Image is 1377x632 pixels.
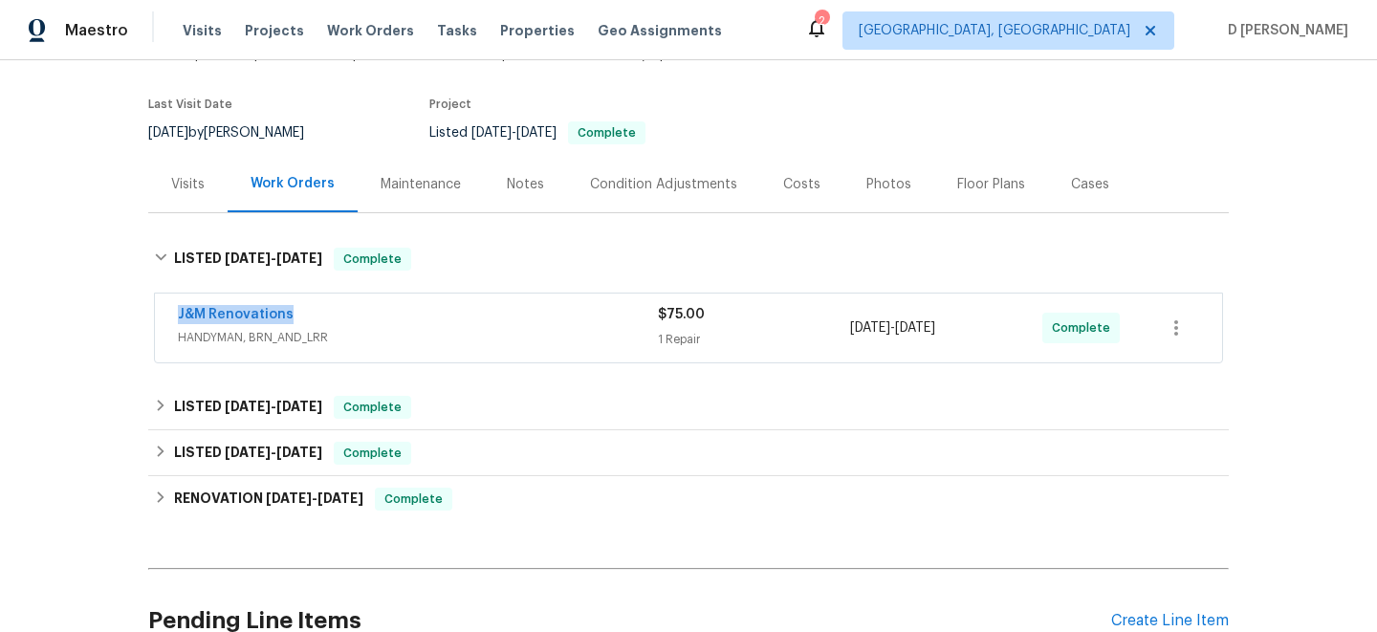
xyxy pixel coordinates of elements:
span: [DATE] [266,491,312,505]
span: [DATE] [471,126,512,140]
span: Visits [183,21,222,40]
span: [DATE] [276,251,322,265]
div: 1 Repair [658,330,850,349]
div: Notes [507,175,544,194]
span: [DATE] [148,126,188,140]
span: - [225,446,322,459]
div: LISTED [DATE]-[DATE]Complete [148,384,1229,430]
span: Work Orders [327,21,414,40]
span: [DATE] [225,446,271,459]
span: Project [429,98,471,110]
span: [DATE] [895,321,935,335]
span: - [225,251,322,265]
span: [DATE] [317,491,363,505]
span: Listed [429,126,645,140]
span: D [PERSON_NAME] [1220,21,1348,40]
span: Geo Assignments [598,21,722,40]
div: by [PERSON_NAME] [148,121,327,144]
div: Maintenance [381,175,461,194]
span: Complete [377,490,450,509]
span: Complete [336,444,409,463]
span: Complete [1052,318,1118,338]
span: Complete [336,398,409,417]
h6: LISTED [174,248,322,271]
span: [DATE] [225,400,271,413]
h6: LISTED [174,442,322,465]
div: Photos [866,175,911,194]
span: Properties [500,21,575,40]
span: Projects [245,21,304,40]
span: Tasks [437,24,477,37]
div: 2 [815,11,828,31]
div: Condition Adjustments [590,175,737,194]
span: Complete [570,127,644,139]
div: Costs [783,175,820,194]
a: J&M Renovations [178,308,294,321]
span: [DATE] [225,251,271,265]
span: [DATE] [850,321,890,335]
span: [DATE] [276,446,322,459]
span: Complete [336,250,409,269]
div: Visits [171,175,205,194]
h6: RENOVATION [174,488,363,511]
div: LISTED [DATE]-[DATE]Complete [148,430,1229,476]
span: - [850,318,935,338]
div: Create Line Item [1111,612,1229,630]
span: - [266,491,363,505]
span: HANDYMAN, BRN_AND_LRR [178,328,658,347]
div: Cases [1071,175,1109,194]
span: - [471,126,557,140]
span: [DATE] [516,126,557,140]
div: RENOVATION [DATE]-[DATE]Complete [148,476,1229,522]
span: Last Visit Date [148,98,232,110]
div: LISTED [DATE]-[DATE]Complete [148,229,1229,290]
h6: LISTED [174,396,322,419]
span: [DATE] [276,400,322,413]
span: - [225,400,322,413]
span: $75.00 [658,308,705,321]
span: [GEOGRAPHIC_DATA], [GEOGRAPHIC_DATA] [859,21,1130,40]
div: Work Orders [251,174,335,193]
span: Maestro [65,21,128,40]
div: Floor Plans [957,175,1025,194]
